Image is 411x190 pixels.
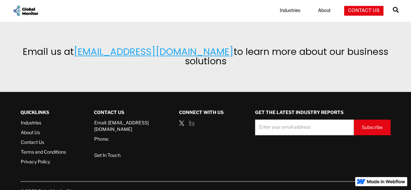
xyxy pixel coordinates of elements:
img: Made in Webflow [367,180,405,184]
a: home [12,5,39,17]
a: About [314,7,334,14]
a: Industries [276,7,304,14]
a: Privacy Policy [21,158,66,165]
strong: GET THE LATEST INDUSTRY REPORTS [255,109,343,115]
h2: Email us at to learn more about our business solutions [13,47,398,66]
a: Phone: [94,136,109,142]
div: QUICKLINKS [20,105,66,120]
strong: Contact Us [94,109,124,115]
a: Contact Us [344,6,383,16]
span:  [393,5,399,14]
strong: Connect with us [179,109,224,115]
input: Subscribe [354,120,391,135]
a: Contact Us [21,139,66,146]
form: Demo Request [255,120,391,135]
a: Email: [EMAIL_ADDRESS][DOMAIN_NAME] [94,120,158,133]
a: [EMAIL_ADDRESS][DOMAIN_NAME] [74,45,234,58]
a:  [393,4,399,17]
input: Enter your email address [255,120,354,135]
a: Industries [21,120,66,126]
a: Terms and Conditions [21,149,66,155]
a: Get In Touch [94,146,121,158]
a: About Us [21,129,66,136]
